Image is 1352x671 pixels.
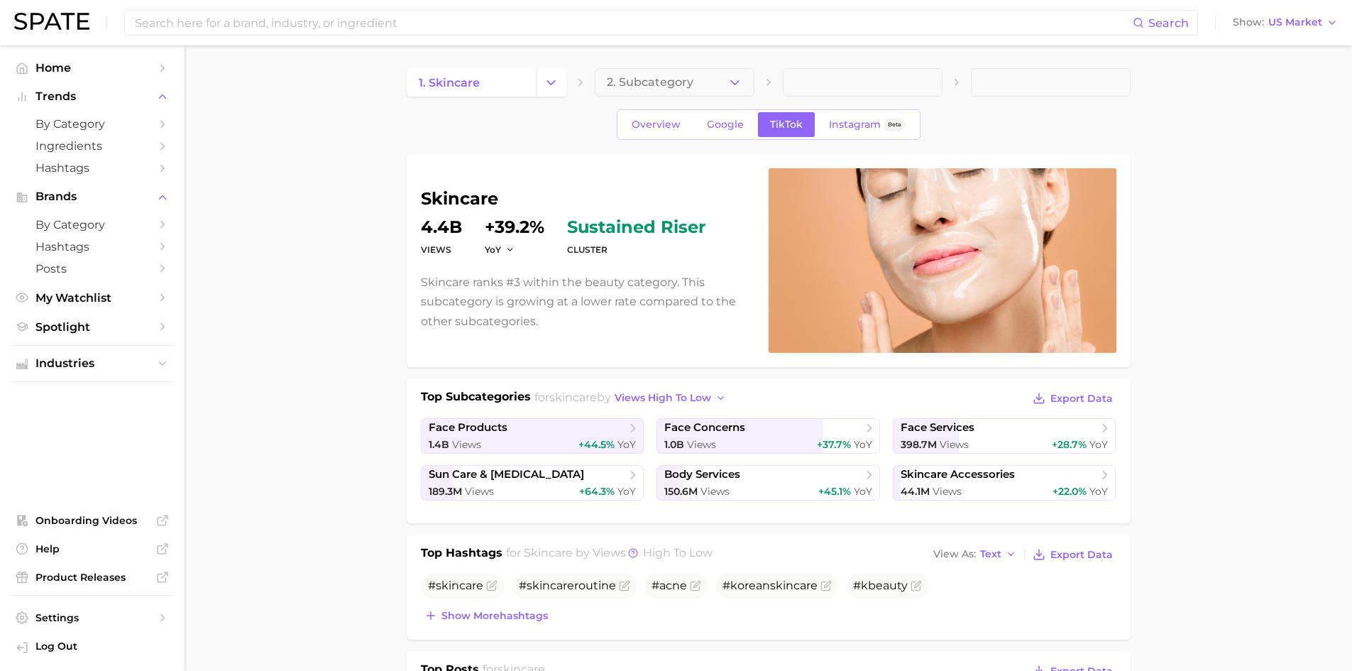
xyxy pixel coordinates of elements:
[421,273,752,331] p: Skincare ranks #3 within the beauty category. This subcategory is growing at a lower rate compare...
[421,241,462,258] dt: Views
[421,219,462,236] dd: 4.4b
[617,438,636,451] span: YoY
[35,640,162,653] span: Log Out
[133,11,1133,35] input: Search here for a brand, industry, or ingredient
[486,580,498,591] button: Flag as miscategorized or irrelevant
[620,112,693,137] a: Overview
[707,119,744,131] span: Google
[611,388,730,408] button: views high to low
[35,542,149,555] span: Help
[527,579,574,592] span: skincare
[441,610,548,622] span: Show more hashtags
[817,112,918,137] a: InstagramBeta
[11,135,173,157] a: Ingredients
[695,112,756,137] a: Google
[407,68,536,97] a: 1. skincare
[1268,18,1322,26] span: US Market
[452,438,481,451] span: Views
[14,13,89,30] img: SPATE
[615,392,711,404] span: views high to low
[893,418,1116,454] a: face services398.7m Views+28.7% YoY
[656,418,880,454] a: face concerns1.0b Views+37.7% YoY
[536,68,566,97] button: Change Category
[419,76,480,89] span: 1. skincare
[11,258,173,280] a: Posts
[11,157,173,179] a: Hashtags
[35,218,149,231] span: by Category
[534,391,730,404] span: for by
[690,580,701,591] button: Flag as miscategorized or irrelevant
[1052,438,1087,451] span: +28.7%
[853,579,908,592] span: #kbeauty
[770,579,818,592] span: skincare
[11,186,173,207] button: Brands
[930,545,1021,564] button: View AsText
[429,421,507,435] span: face products
[35,262,149,276] span: Posts
[1050,549,1113,561] span: Export Data
[11,567,173,588] a: Product Releases
[567,241,705,258] dt: cluster
[11,510,173,531] a: Onboarding Videos
[1089,485,1108,498] span: YoY
[428,579,483,592] span: #
[11,86,173,107] button: Trends
[506,545,713,564] h2: for by Views
[35,139,149,153] span: Ingredients
[35,190,149,203] span: Brands
[465,485,494,498] span: Views
[11,57,173,79] a: Home
[35,240,149,253] span: Hashtags
[421,190,752,207] h1: skincare
[11,607,173,628] a: Settings
[619,580,630,591] button: Flag as miscategorized or irrelevant
[549,391,597,404] span: skincare
[664,421,745,435] span: face concerns
[35,61,149,75] span: Home
[11,236,173,258] a: Hashtags
[436,579,483,592] span: skincare
[35,357,149,370] span: Industries
[421,606,551,626] button: Show morehashtags
[35,514,149,527] span: Onboarding Videos
[1229,13,1341,32] button: ShowUS Market
[607,76,693,89] span: 2. Subcategory
[700,485,730,498] span: Views
[617,485,636,498] span: YoY
[485,244,501,256] span: YoY
[643,546,713,560] span: high to low
[11,538,173,560] a: Help
[1148,16,1189,30] span: Search
[901,468,1015,481] span: skincare accessories
[485,219,544,236] dd: +39.2%
[854,438,872,451] span: YoY
[35,161,149,175] span: Hashtags
[664,468,740,481] span: body services
[11,113,173,135] a: by Category
[820,580,832,591] button: Flag as miscategorized or irrelevant
[817,438,851,451] span: +37.7%
[35,320,149,334] span: Spotlight
[1029,388,1116,408] button: Export Data
[578,438,615,451] span: +44.5%
[911,580,922,591] button: Flag as miscategorized or irrelevant
[524,546,573,560] span: skincare
[888,119,901,131] span: Beta
[901,438,937,451] span: 398.7m
[1089,438,1108,451] span: YoY
[854,485,872,498] span: YoY
[35,571,149,584] span: Product Releases
[722,579,818,592] span: #korean
[35,291,149,305] span: My Watchlist
[485,244,515,256] button: YoY
[664,485,698,498] span: 150.6m
[35,611,149,624] span: Settings
[1050,393,1113,405] span: Export Data
[656,465,880,501] a: body services150.6m Views+45.1% YoY
[933,550,976,558] span: View As
[980,550,1001,558] span: Text
[11,214,173,236] a: by Category
[421,545,502,564] h1: Top Hashtags
[893,465,1116,501] a: skincare accessories44.1m Views+22.0% YoY
[632,119,681,131] span: Overview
